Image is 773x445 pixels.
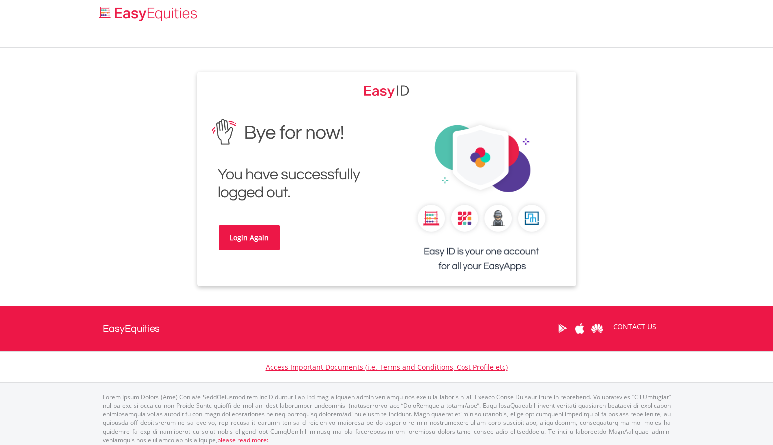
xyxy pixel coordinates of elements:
a: Google Play [554,313,571,344]
img: EasyEquities [205,112,379,208]
a: Login Again [219,225,280,250]
img: EasyEquities [364,82,410,99]
a: EasyEquities [103,306,160,351]
a: Home page [95,2,201,22]
a: Access Important Documents (i.e. Terms and Conditions, Cost Profile etc) [266,362,508,372]
a: Apple [571,313,589,344]
a: Huawei [589,313,606,344]
p: Lorem Ipsum Dolors (Ame) Con a/e SeddOeiusmod tem InciDiduntut Lab Etd mag aliquaen admin veniamq... [103,393,671,444]
img: EasyEquities [394,112,569,286]
a: CONTACT US [606,313,663,341]
img: EasyEquities_Logo.png [97,6,201,22]
a: please read more: [217,436,268,444]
